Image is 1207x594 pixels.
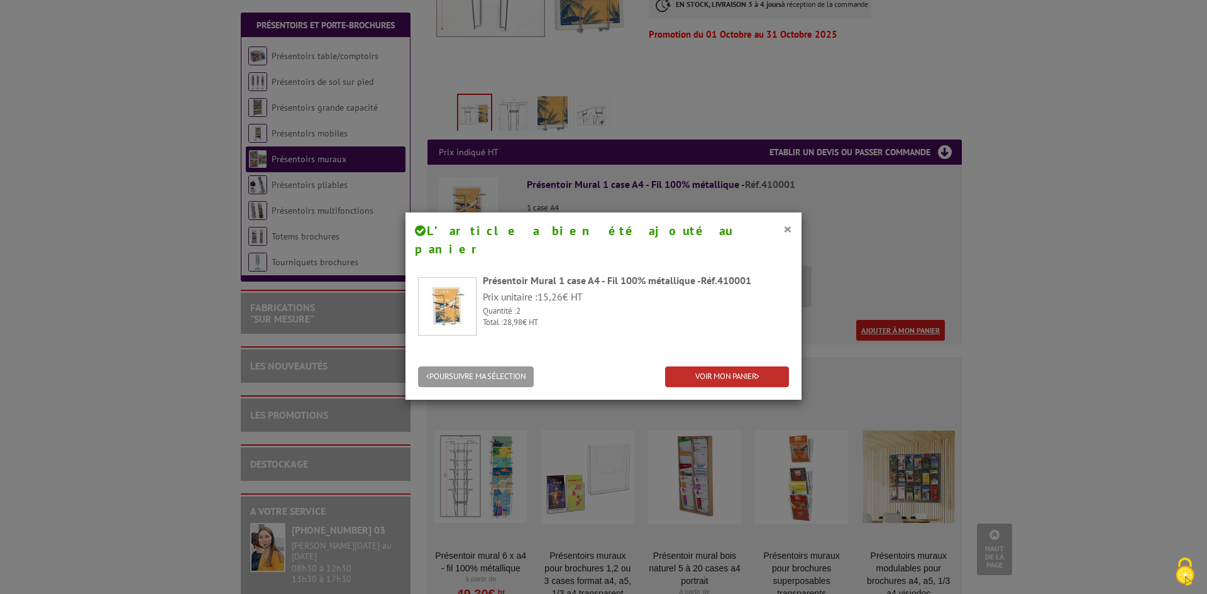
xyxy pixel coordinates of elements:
[783,221,792,237] button: ×
[415,222,792,258] h4: L’article a bien été ajouté au panier
[483,273,789,288] div: Présentoir Mural 1 case A4 - Fil 100% métallique -
[516,305,521,316] span: 2
[503,317,522,327] span: 28,98
[1169,556,1201,588] img: Cookies (fenêtre modale)
[483,317,789,329] p: Total : € HT
[1163,551,1207,594] button: Cookies (fenêtre modale)
[418,366,534,387] button: POURSUIVRE MA SÉLECTION
[483,290,789,304] p: Prix unitaire : € HT
[701,274,751,287] span: Réf.410001
[537,290,563,303] span: 15,26
[483,305,789,317] p: Quantité :
[665,366,789,387] a: VOIR MON PANIER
